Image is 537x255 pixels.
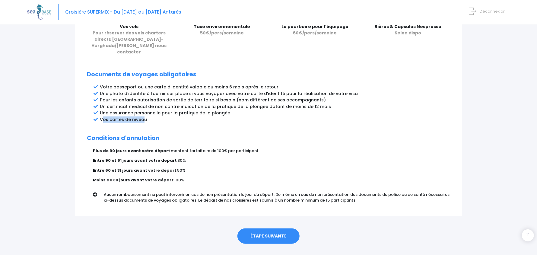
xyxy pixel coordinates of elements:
[65,9,181,15] span: Croisière SUPERMIX - Du [DATE] au [DATE] Antarès
[93,148,170,154] strong: Plus de 90 jours avant votre départ
[171,148,259,154] span: montant forfaitaire de 100€ par participant
[273,24,357,36] p: Le pourboire pour l'équipage
[93,158,177,163] strong: Entre 90 et 61 jours avant votre départ
[100,84,450,90] li: Votre passeport ou une carte d'identité valable au moins 6 mois après le retour
[180,24,264,36] p: Taxe environnementale
[100,116,450,123] li: Vos cartes de niveau
[91,30,167,55] span: Pour réserver des vols charters directs [GEOGRAPHIC_DATA]-Hurghada/[PERSON_NAME] nous contacter
[100,97,450,103] li: Pour les enfants autorisation de sortie de territoire si besoin (nom différent de ses accompagnants)
[87,24,171,55] p: Vos vols
[395,30,421,36] span: Selon dispo
[366,24,450,36] p: Bières & Capsules Nespresso
[200,30,244,36] span: 50€/pers/semaine
[479,8,506,14] span: Déconnexion
[87,135,450,142] h2: Conditions d'annulation
[93,167,177,173] strong: Entre 60 et 31 jours avant votre départ
[293,30,337,36] span: 60€/pers/semaine
[100,104,450,110] li: Un certificat médical de non contre indication de la pratique de la plongée datant de moins de 12...
[100,110,450,116] li: Une assurance personnelle pour la pratique de la plongée
[93,158,450,164] p: :
[100,91,450,97] li: Une photo d'identité à fournir sur place si vous voyagez avec votre carte d'identité pour la réal...
[93,148,450,154] p: :
[93,177,174,183] strong: Moins de 30 jours avant votre départ
[104,192,454,203] p: Aucun remboursement ne peut intervenir en cas de non présentation le jour du départ. De même en c...
[237,228,300,244] a: ÉTAPE SUIVANTE
[177,167,186,173] span: 50%
[174,177,185,183] span: 100%
[93,177,450,183] p: :
[87,71,450,78] h2: Documents de voyages obligatoires
[178,158,186,163] span: 30%
[93,167,450,174] p: :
